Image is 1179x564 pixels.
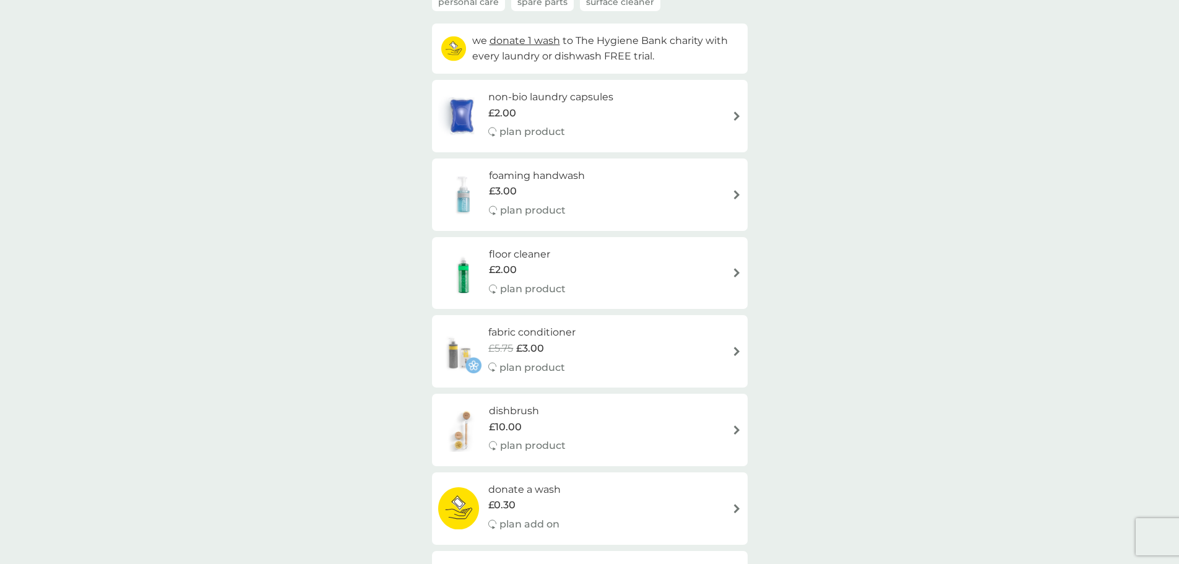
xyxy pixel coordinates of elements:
img: dishbrush [438,409,489,452]
img: arrow right [732,347,741,356]
span: £3.00 [516,341,544,357]
span: £2.00 [489,262,517,278]
img: foaming handwash [438,173,489,216]
img: floor cleaner [438,251,489,295]
h6: floor cleaner [489,246,566,262]
img: arrow right [732,111,741,121]
span: £10.00 [489,419,522,435]
h6: foaming handwash [489,168,585,184]
p: plan add on [499,516,559,532]
p: plan product [500,438,566,454]
h6: non-bio laundry capsules [488,89,613,105]
p: plan product [500,202,566,219]
img: arrow right [732,268,741,277]
span: £2.00 [488,105,516,121]
h6: fabric conditioner [488,324,576,341]
h6: dishbrush [489,403,566,419]
span: £5.75 [488,341,513,357]
span: donate 1 wash [490,35,560,46]
p: plan product [499,124,565,140]
img: non-bio laundry capsules [438,94,485,137]
img: arrow right [732,190,741,199]
p: we to The Hygiene Bank charity with every laundry or dishwash FREE trial. [472,33,738,64]
p: plan product [499,360,565,376]
span: £0.30 [488,497,516,513]
img: arrow right [732,425,741,435]
img: donate a wash [438,487,480,530]
img: fabric conditioner [438,330,482,373]
p: plan product [500,281,566,297]
h6: donate a wash [488,482,561,498]
img: arrow right [732,504,741,513]
span: £3.00 [489,183,517,199]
